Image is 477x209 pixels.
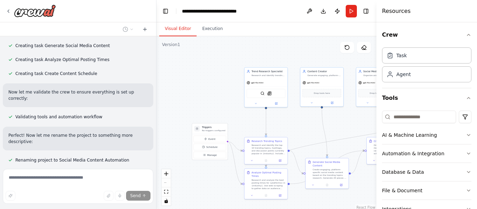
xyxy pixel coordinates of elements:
h3: Triggers [202,126,225,129]
div: Create engaging, platform-specific social media content based on the trending topics research. Ge... [313,168,346,179]
div: Social Media Scheduler [363,70,397,73]
button: File & Document [382,181,471,200]
img: Logo [14,5,56,17]
button: Send [126,191,151,201]
nav: breadcrumb [182,8,257,15]
div: Agent [396,71,411,78]
span: Creating task Create Content Schedule [15,71,97,76]
div: Organize and schedule social media content for optimal posting times across {platforms}, manage c... [363,74,397,77]
span: gpt-4o-mini [251,81,263,84]
button: Switch to previous chat [120,25,137,33]
span: Validating tools and automation workflow [15,114,102,120]
button: Hide left sidebar [161,6,170,16]
button: Manage [193,152,226,158]
button: Open in side panel [322,101,342,105]
button: Open in side panel [274,193,286,197]
button: zoom in [162,169,171,178]
button: Click to speak your automation idea [115,191,125,201]
div: Research Trending Topics [251,140,282,143]
div: Research Trending TopicsResearch and identify the top 10 trending topics, hashtags, and discussio... [244,137,288,165]
span: Manage [207,153,217,157]
div: Generate engaging, platform-specific social media content including posts, captions, and hashtags... [307,74,341,77]
button: Execution [197,22,228,36]
span: Event [208,137,215,141]
button: No output available [259,158,273,163]
button: fit view [162,187,171,196]
div: Social Media SchedulerOrganize and schedule social media content for optimal posting times across... [356,67,399,107]
g: Edge from 12771cc9-a1a5-429e-86ba-918ffca58bcb to 8d1e2c9e-2cd6-4fa6-a377-b6bead290361 [264,109,268,135]
div: Create Content ScheduleOrganize the generated social media content into a comprehensive posting s... [366,137,410,165]
p: Now let me validate the crew to ensure everything is set up correctly: [8,89,148,102]
button: Upload files [104,191,113,201]
img: SerplyNewsSearchTool [267,91,272,96]
div: Analyze Optimal Posting Times [251,171,285,178]
div: Research and analyze the best posting times for {platforms} in {industry}. Use web scraping to ga... [251,179,285,190]
button: Tools [382,88,471,108]
div: Task [396,52,407,59]
button: Schedule [193,144,226,150]
span: gpt-4o-mini [363,81,375,84]
g: Edge from e691b10f-481b-474a-8631-853cdd667b71 to 1ebe4a87-00ca-4c8a-a01e-1aea108ab009 [290,149,365,186]
button: Hide right sidebar [361,6,371,16]
div: Automation & Integration [382,150,445,157]
img: SerplyWebSearchTool [260,91,265,96]
div: Version 1 [162,42,180,47]
button: AI & Machine Learning [382,126,471,144]
span: Creating task Generate Social Media Content [15,43,110,48]
g: Edge from 1b6bb256-3578-420e-a9a5-aa0627d51557 to 1ebe4a87-00ca-4c8a-a01e-1aea108ab009 [351,149,365,175]
button: No output available [320,183,335,187]
g: Edge from triggers to e691b10f-481b-474a-8631-853cdd667b71 [227,140,242,186]
div: Database & Data [382,169,424,176]
p: Perfect! Now let me rename the project to something more descriptive: [8,132,148,145]
div: Trend Research SpecialistResearch and identify trending topics, hashtags, and content ideas for {... [244,67,288,107]
div: Research and identify trending topics, hashtags, and content ideas for {industry} by analyzing cu... [251,74,285,77]
button: Improve this prompt [6,191,15,201]
div: Generate Social Media ContentCreate engaging, platform-specific social media content based on the... [305,158,349,189]
p: No triggers configured [202,129,225,132]
button: Event [193,136,226,142]
span: Send [130,193,141,199]
button: No output available [259,193,273,197]
g: Edge from e10757c8-186b-49de-bc8c-b3ff236f91f8 to 1b6bb256-3578-420e-a9a5-aa0627d51557 [320,109,329,156]
button: Open in side panel [274,158,286,163]
div: TriggersNo triggers configuredEventScheduleManage [192,123,228,160]
div: Research and identify the top 10 trending topics, hashtags, and discussion points currently popul... [251,144,285,155]
span: Schedule [206,145,218,149]
g: Edge from 8d1e2c9e-2cd6-4fa6-a377-b6bead290361 to 1b6bb256-3578-420e-a9a5-aa0627d51557 [290,149,303,175]
g: Edge from 61322684-fab5-4a1f-8b66-89f0f493981d to e691b10f-481b-474a-8631-853cdd667b71 [264,109,435,167]
button: toggle interactivity [162,196,171,206]
div: File & Document [382,187,423,194]
g: Edge from triggers to 8d1e2c9e-2cd6-4fa6-a377-b6bead290361 [227,140,242,152]
button: Automation & Integration [382,144,471,163]
button: Start a new chat [139,25,151,33]
button: Database & Data [382,163,471,181]
div: AI & Machine Learning [382,132,437,139]
div: Crew [382,45,471,88]
div: Analyze Optimal Posting TimesResearch and analyze the best posting times for {platforms} in {indu... [244,169,288,200]
div: React Flow controls [162,169,171,206]
div: Content CreatorGenerate engaging, platform-specific social media content including posts, caption... [300,67,344,107]
button: Visual Editor [159,22,197,36]
span: Drop tools here [314,91,330,95]
button: Crew [382,25,471,45]
div: Content Creator [307,70,341,73]
span: gpt-4o-mini [307,81,319,84]
span: Drop tools here [370,91,386,95]
button: Open in side panel [266,102,286,106]
div: Trend Research Specialist [251,70,285,73]
span: Creating task Analyze Optimal Posting Times [15,57,109,62]
span: Renaming project to Social Media Content Automation [15,157,129,163]
h4: Resources [382,7,411,15]
button: Open in side panel [335,183,347,187]
div: Generate Social Media Content [313,161,346,167]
